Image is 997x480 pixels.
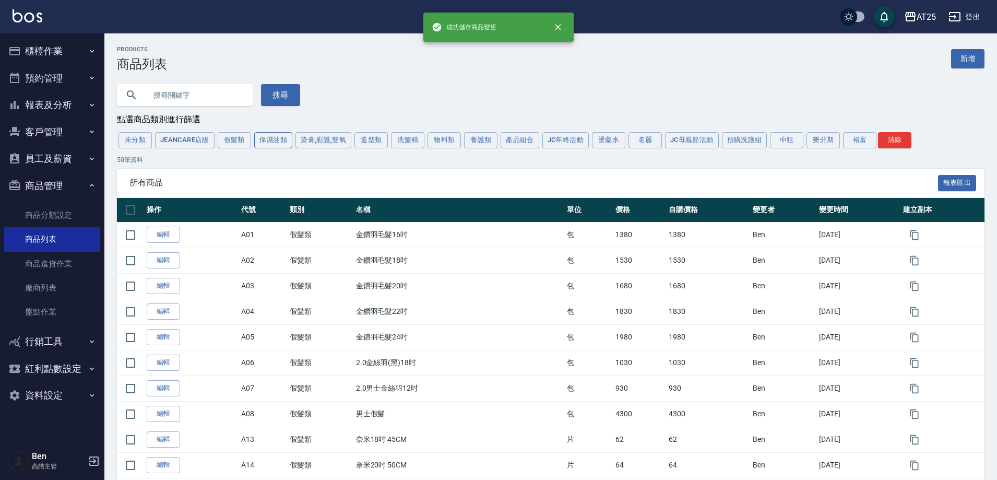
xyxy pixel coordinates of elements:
[4,38,100,65] button: 櫃檯作業
[628,132,662,148] button: 名麗
[613,376,666,401] td: 930
[666,376,750,401] td: 930
[287,401,353,427] td: 假髮類
[287,222,353,248] td: 假髮類
[750,273,816,299] td: Ben
[218,132,251,148] button: 假髮類
[750,427,816,452] td: Ben
[239,452,287,478] td: A14
[666,452,750,478] td: 64
[239,376,287,401] td: A07
[354,132,388,148] button: 造型類
[900,6,940,28] button: AT25
[4,172,100,200] button: 商品管理
[146,81,244,109] input: 搜尋關鍵字
[666,350,750,376] td: 1030
[4,119,100,146] button: 客戶管理
[816,299,900,324] td: [DATE]
[564,350,613,376] td: 包
[666,324,750,350] td: 1980
[666,427,750,452] td: 62
[464,132,497,148] button: 養護類
[129,178,938,188] span: 所有商品
[155,132,215,148] button: JeanCare店販
[254,132,293,148] button: 保濕油類
[4,382,100,409] button: 資料設定
[564,248,613,273] td: 包
[816,198,900,223] th: 變更時間
[806,132,840,148] button: 樂分期
[878,132,911,148] button: 清除
[613,222,666,248] td: 1380
[32,451,85,462] h5: Ben
[117,114,984,125] div: 點選商品類別進行篩選
[666,222,750,248] td: 1380
[4,328,100,355] button: 行銷工具
[613,248,666,273] td: 1530
[147,406,180,422] a: 編輯
[287,452,353,478] td: 假髮類
[4,203,100,227] a: 商品分類設定
[750,248,816,273] td: Ben
[816,248,900,273] td: [DATE]
[4,145,100,172] button: 員工及薪資
[750,222,816,248] td: Ben
[353,273,564,299] td: 金鑽羽毛髮20吋
[722,132,767,148] button: 預購洗護組
[353,222,564,248] td: 金鑽羽毛髮16吋
[542,132,589,148] button: JC年終活動
[613,299,666,324] td: 1830
[8,451,29,472] img: Person
[564,401,613,427] td: 包
[750,324,816,350] td: Ben
[843,132,876,148] button: 裕富
[239,324,287,350] td: A05
[816,350,900,376] td: [DATE]
[4,300,100,324] a: 盤點作業
[13,9,42,22] img: Logo
[666,248,750,273] td: 1530
[239,248,287,273] td: A02
[287,299,353,324] td: 假髮類
[564,273,613,299] td: 包
[239,350,287,376] td: A06
[665,132,719,148] button: JC母親節活動
[117,155,984,165] p: 50 筆資料
[816,427,900,452] td: [DATE]
[666,198,750,223] th: 自購價格
[147,380,180,396] a: 編輯
[750,299,816,324] td: Ben
[501,132,539,148] button: 產品組合
[261,84,300,106] button: 搜尋
[592,132,625,148] button: 燙藥水
[816,401,900,427] td: [DATE]
[816,376,900,401] td: [DATE]
[750,350,816,376] td: Ben
[353,350,564,376] td: 2.0金絲羽(黑)18吋
[117,57,167,72] h3: 商品列表
[295,132,351,148] button: 染膏,彩護,雙氧
[666,401,750,427] td: 4300
[944,7,984,27] button: 登出
[32,462,85,471] p: 高階主管
[564,376,613,401] td: 包
[147,431,180,448] a: 編輯
[564,427,613,452] td: 片
[147,329,180,345] a: 編輯
[613,452,666,478] td: 64
[147,355,180,371] a: 編輯
[564,452,613,478] td: 片
[147,252,180,268] a: 編輯
[750,452,816,478] td: Ben
[900,198,984,223] th: 建立副本
[353,452,564,478] td: 奈米20吋 50CM
[353,198,564,223] th: 名稱
[874,6,895,27] button: save
[287,350,353,376] td: 假髮類
[117,46,167,53] h2: Products
[239,427,287,452] td: A13
[770,132,803,148] button: 中租
[613,198,666,223] th: 價格
[816,452,900,478] td: [DATE]
[353,248,564,273] td: 金鑽羽毛髮18吋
